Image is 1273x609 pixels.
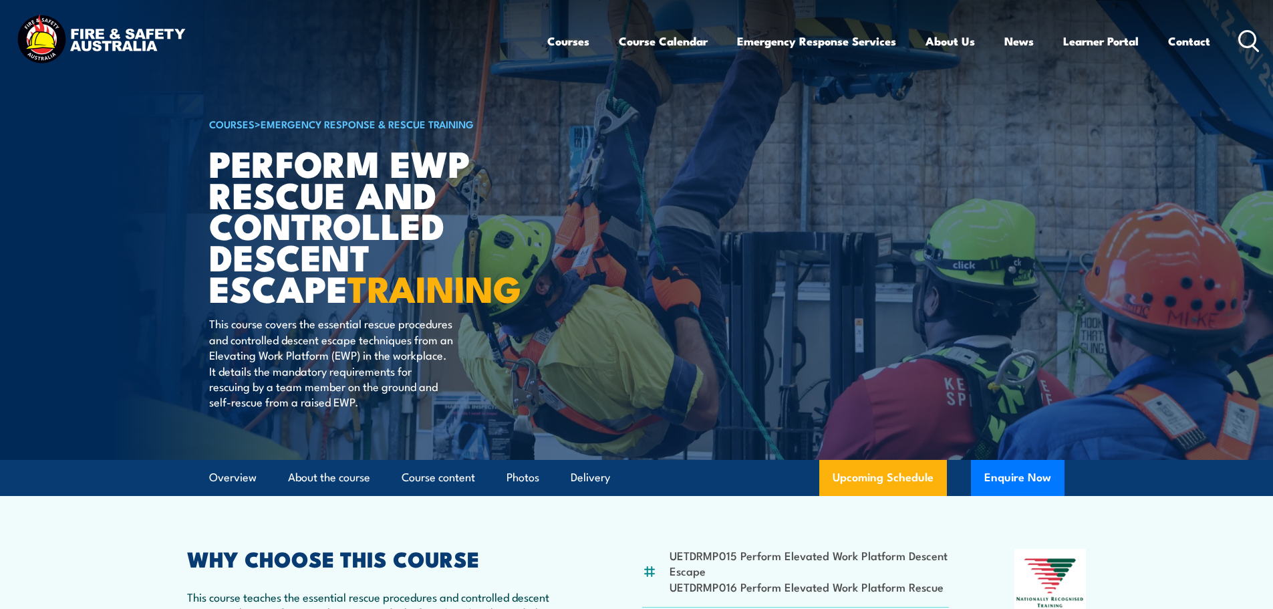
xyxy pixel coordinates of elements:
a: Emergency Response & Rescue Training [261,116,474,131]
a: Learner Portal [1063,23,1139,59]
h2: WHY CHOOSE THIS COURSE [187,549,577,568]
a: Upcoming Schedule [819,460,947,496]
a: Photos [507,460,539,495]
a: Courses [547,23,589,59]
a: Overview [209,460,257,495]
a: Contact [1168,23,1210,59]
h6: > [209,116,539,132]
strong: TRAINING [347,259,521,315]
a: COURSES [209,116,255,131]
p: This course covers the essential rescue procedures and controlled descent escape techniques from ... [209,316,453,409]
h1: Perform EWP Rescue and Controlled Descent Escape [209,147,539,303]
a: About the course [288,460,370,495]
a: News [1004,23,1034,59]
a: Delivery [571,460,610,495]
a: About Us [926,23,975,59]
a: Course Calendar [619,23,708,59]
button: Enquire Now [971,460,1065,496]
li: UETDRMP016 Perform Elevated Work Platform Rescue [670,579,950,594]
a: Course content [402,460,475,495]
a: Emergency Response Services [737,23,896,59]
li: UETDRMP015 Perform Elevated Work Platform Descent Escape [670,547,950,579]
